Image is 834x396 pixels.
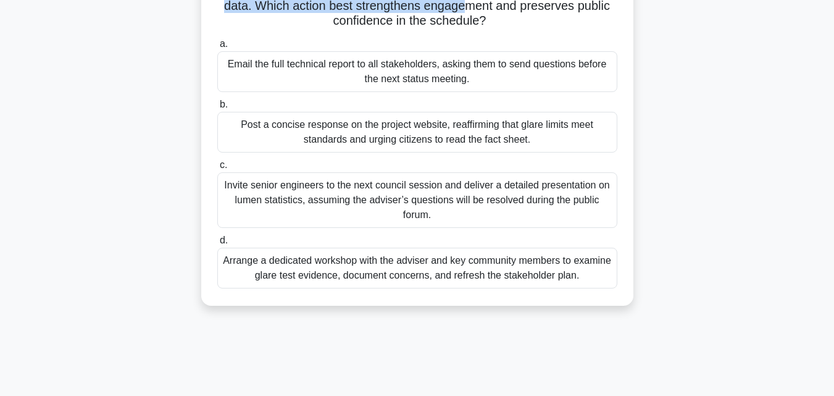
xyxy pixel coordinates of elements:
[220,159,227,170] span: c.
[220,38,228,49] span: a.
[217,172,617,228] div: Invite senior engineers to the next council session and deliver a detailed presentation on lumen ...
[220,235,228,245] span: d.
[217,248,617,289] div: Arrange a dedicated workshop with the adviser and key community members to examine glare test evi...
[217,112,617,153] div: Post a concise response on the project website, reaffirming that glare limits meet standards and ...
[220,99,228,109] span: b.
[217,51,617,92] div: Email the full technical report to all stakeholders, asking them to send questions before the nex...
